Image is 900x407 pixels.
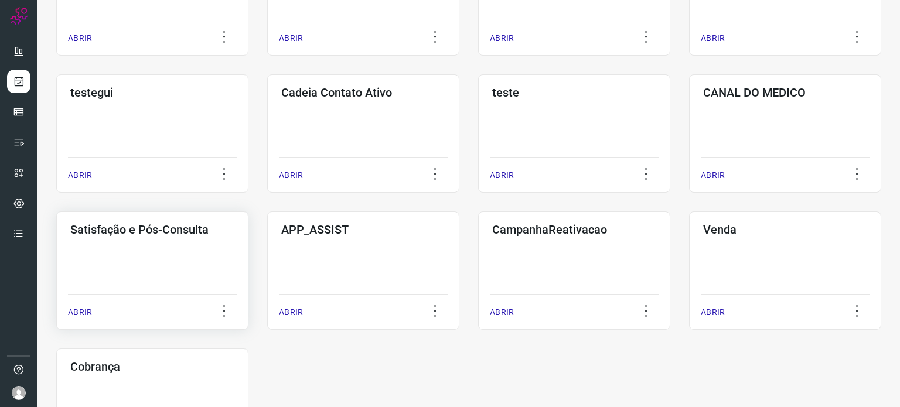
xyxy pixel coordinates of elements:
[68,306,92,319] p: ABRIR
[68,32,92,45] p: ABRIR
[490,306,514,319] p: ABRIR
[12,386,26,400] img: avatar-user-boy.jpg
[10,7,28,25] img: Logo
[703,85,867,100] h3: CANAL DO MEDICO
[279,32,303,45] p: ABRIR
[490,32,514,45] p: ABRIR
[492,223,656,237] h3: CampanhaReativacao
[703,223,867,237] h3: Venda
[701,169,725,182] p: ABRIR
[70,85,234,100] h3: testegui
[279,306,303,319] p: ABRIR
[701,306,725,319] p: ABRIR
[281,223,445,237] h3: APP_ASSIST
[701,32,725,45] p: ABRIR
[279,169,303,182] p: ABRIR
[492,85,656,100] h3: teste
[70,223,234,237] h3: Satisfação e Pós-Consulta
[490,169,514,182] p: ABRIR
[281,85,445,100] h3: Cadeia Contato Ativo
[70,360,234,374] h3: Cobrança
[68,169,92,182] p: ABRIR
